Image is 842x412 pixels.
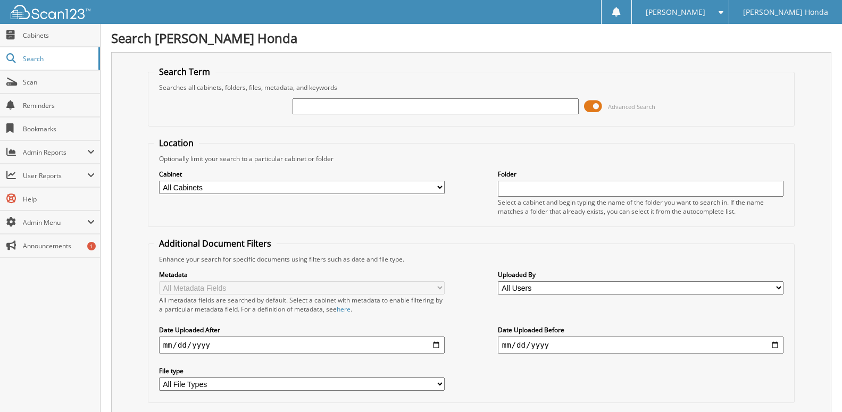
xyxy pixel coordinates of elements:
[23,78,95,87] span: Scan
[87,242,96,250] div: 1
[498,170,784,179] label: Folder
[159,366,445,375] label: File type
[23,171,87,180] span: User Reports
[23,54,93,63] span: Search
[159,170,445,179] label: Cabinet
[111,29,831,47] h1: Search [PERSON_NAME] Honda
[154,83,789,92] div: Searches all cabinets, folders, files, metadata, and keywords
[498,325,784,334] label: Date Uploaded Before
[337,305,351,314] a: here
[608,103,655,111] span: Advanced Search
[23,101,95,110] span: Reminders
[159,296,445,314] div: All metadata fields are searched by default. Select a cabinet with metadata to enable filtering b...
[23,31,95,40] span: Cabinets
[23,124,95,133] span: Bookmarks
[23,241,95,250] span: Announcements
[23,218,87,227] span: Admin Menu
[743,9,828,15] span: [PERSON_NAME] Honda
[789,361,842,412] iframe: Chat Widget
[498,198,784,216] div: Select a cabinet and begin typing the name of the folder you want to search in. If the name match...
[159,270,445,279] label: Metadata
[23,148,87,157] span: Admin Reports
[154,137,199,149] legend: Location
[154,154,789,163] div: Optionally limit your search to a particular cabinet or folder
[154,238,277,249] legend: Additional Document Filters
[159,337,445,354] input: start
[154,255,789,264] div: Enhance your search for specific documents using filters such as date and file type.
[159,325,445,334] label: Date Uploaded After
[23,195,95,204] span: Help
[154,66,215,78] legend: Search Term
[498,337,784,354] input: end
[11,5,90,19] img: scan123-logo-white.svg
[498,270,784,279] label: Uploaded By
[646,9,705,15] span: [PERSON_NAME]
